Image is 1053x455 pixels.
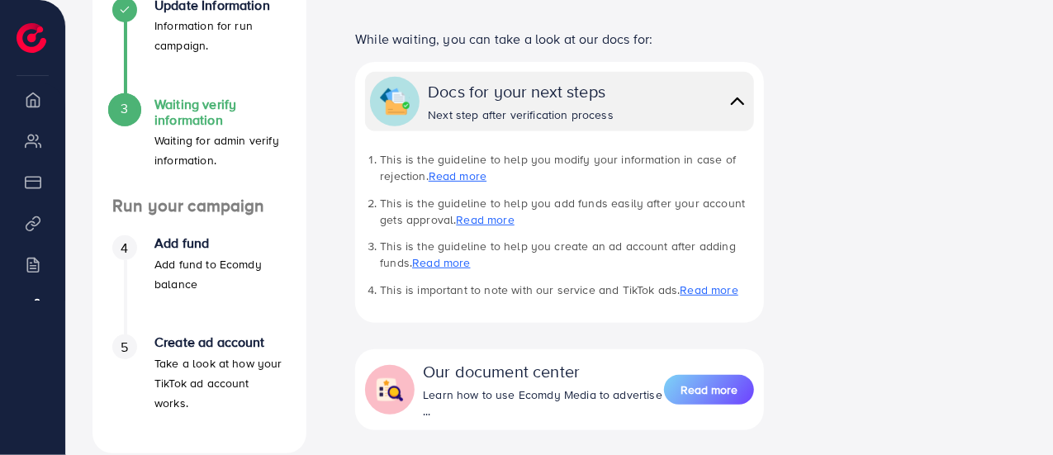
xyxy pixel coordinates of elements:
h4: Create ad account [154,334,287,350]
div: Our document center [423,359,664,383]
li: This is the guideline to help you add funds easily after your account gets approval. [380,195,754,229]
span: Read more [681,382,738,398]
p: Take a look at how your TikTok ad account works. [154,353,287,413]
p: While waiting, you can take a look at our docs for: [355,29,764,49]
a: Read more [429,168,486,184]
p: Add fund to Ecomdy balance [154,254,287,294]
li: This is the guideline to help you create an ad account after adding funds. [380,238,754,272]
span: 4 [121,239,128,258]
h4: Waiting verify information [154,97,287,128]
li: This is important to note with our service and TikTok ads. [380,282,754,298]
a: Read more [664,373,754,406]
img: logo [17,23,46,53]
div: Next step after verification process [428,107,614,123]
p: Information for run campaign. [154,16,287,55]
h4: Add fund [154,235,287,251]
img: collapse [375,375,405,405]
img: collapse [726,89,749,113]
iframe: Chat [983,381,1041,443]
p: Waiting for admin verify information. [154,130,287,170]
li: This is the guideline to help you modify your information in case of rejection. [380,151,754,185]
h4: Run your campaign [92,196,306,216]
div: Learn how to use Ecomdy Media to advertise ... [423,386,664,420]
a: Read more [456,211,514,228]
li: Create ad account [92,334,306,434]
img: collapse [380,87,410,116]
span: 5 [121,338,128,357]
a: Read more [681,282,738,298]
li: Waiting verify information [92,97,306,196]
li: Add fund [92,235,306,334]
div: Docs for your next steps [428,79,614,103]
a: Read more [412,254,470,271]
button: Read more [664,375,754,405]
span: 3 [121,99,128,118]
